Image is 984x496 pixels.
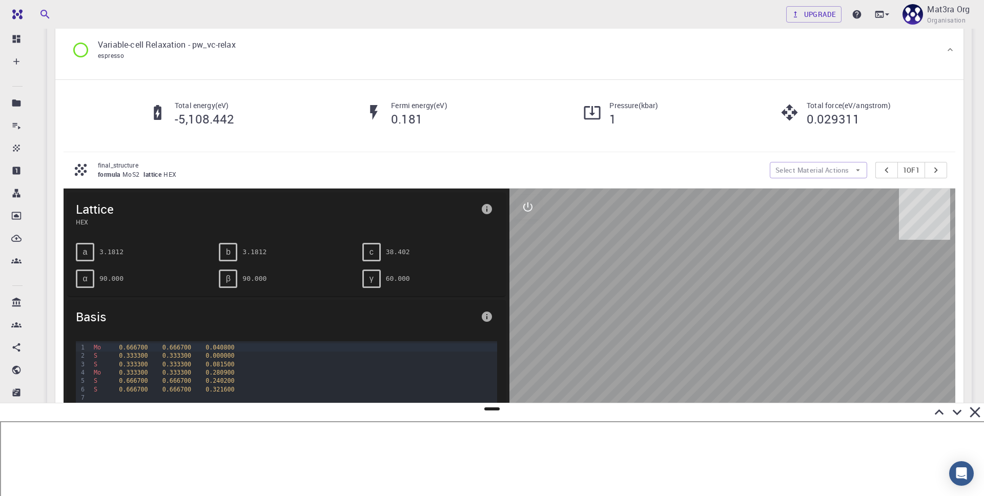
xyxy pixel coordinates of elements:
span: S [94,352,97,359]
span: MoS2 [122,170,144,178]
span: 0.280900 [206,369,234,376]
p: Pressure ( kbar ) [609,100,658,111]
span: γ [370,274,374,283]
pre: 38.402 [386,243,410,261]
span: 0.040800 [206,344,234,351]
pre: 3.1812 [242,243,266,261]
span: 0.333300 [162,369,191,376]
h5: -5,108.442 [175,111,234,127]
span: formula [98,170,122,178]
span: HEX [163,170,180,178]
button: 1of1 [897,162,926,178]
span: c [370,247,374,257]
button: Select Material Actions [770,162,867,178]
img: logo [8,9,23,19]
span: S [94,361,97,368]
span: 0.081500 [206,361,234,368]
span: Support [22,7,58,16]
span: 0.321600 [206,386,234,393]
button: info [477,199,497,219]
span: 0.666700 [162,386,191,393]
span: 0.666700 [119,377,148,384]
pre: 90.000 [242,270,266,287]
span: b [226,247,231,257]
div: Open Intercom Messenger [949,461,974,486]
span: α [83,274,87,283]
div: 4 [76,368,86,377]
img: Mat3ra Org [903,4,923,25]
span: 0.333300 [119,352,148,359]
div: 2 [76,352,86,360]
span: 0.666700 [119,386,148,393]
span: S [94,386,97,393]
span: lattice [143,170,163,178]
h5: 0.029311 [807,111,891,127]
p: Fermi energy ( eV ) [391,100,447,111]
p: Total force ( eV/angstrom ) [807,100,891,111]
button: info [477,306,497,327]
span: Basis [76,308,477,325]
span: 0.333300 [162,352,191,359]
span: espresso [98,51,124,59]
div: Variable-cell Relaxation - pw_vc-relaxespresso [55,20,963,79]
button: Upgrade [786,6,842,23]
span: Organisation [927,15,966,26]
span: 0.240200 [206,377,234,384]
span: a [83,247,88,257]
div: 3 [76,360,86,368]
span: β [226,274,231,283]
p: final_structure [98,160,762,170]
span: Mo [94,344,101,351]
span: S [94,377,97,384]
span: 0.000000 [206,352,234,359]
h5: 0.181 [391,111,447,127]
div: 7 [76,394,86,402]
span: Lattice [76,201,477,217]
span: 0.666700 [162,377,191,384]
div: pager [875,162,948,178]
span: 0.666700 [162,344,191,351]
p: Mat3ra Org [927,3,970,15]
div: 6 [76,385,86,394]
div: 5 [76,377,86,385]
span: HEX [76,217,477,226]
pre: 3.1812 [99,243,124,261]
pre: 90.000 [99,270,124,287]
span: 0.333300 [119,361,148,368]
p: Variable-cell Relaxation - pw_vc-relax [98,38,236,51]
h5: 1 [609,111,658,127]
p: Total energy ( eV ) [175,100,234,111]
span: 0.333300 [119,369,148,376]
pre: 60.000 [386,270,410,287]
span: Mo [94,369,101,376]
span: 0.666700 [119,344,148,351]
div: 1 [76,343,86,352]
span: 0.333300 [162,361,191,368]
